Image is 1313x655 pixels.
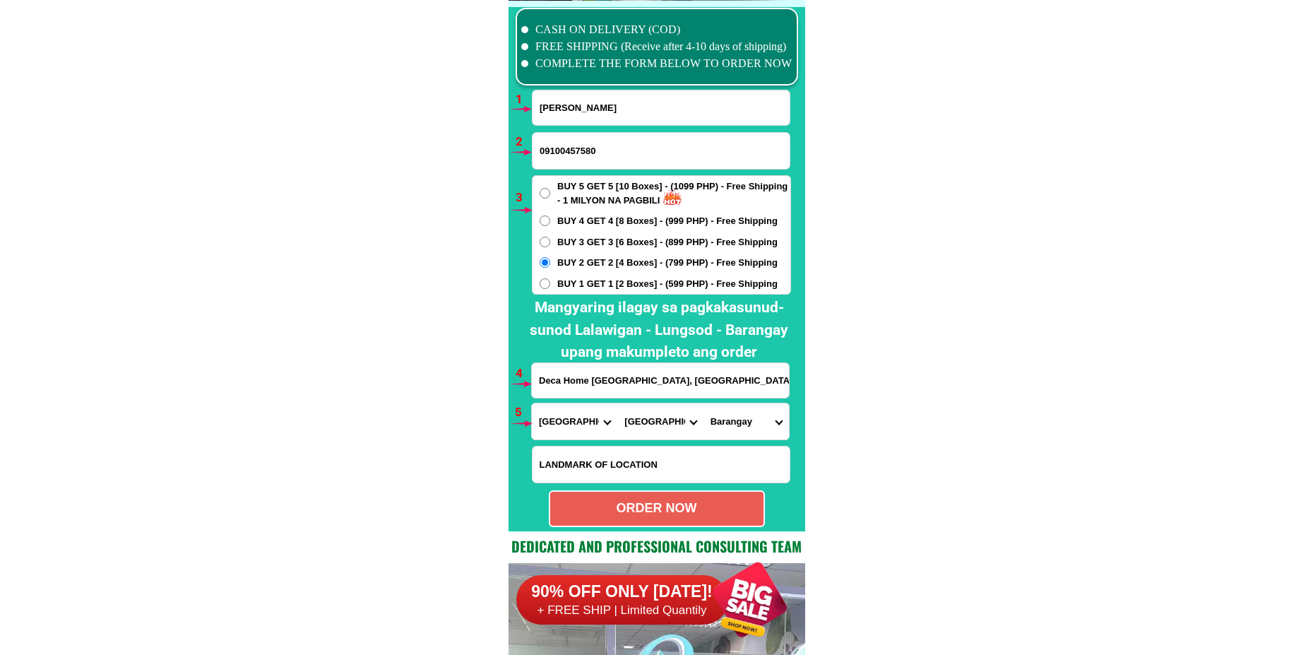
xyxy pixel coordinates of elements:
[516,582,728,603] h6: 90% OFF ONLY [DATE]!
[521,21,792,38] li: CASH ON DELIVERY (COD)
[557,277,778,291] span: BUY 1 GET 1 [2 Boxes] - (599 PHP) - Free Shipping
[516,603,728,618] h6: + FREE SHIP | Limited Quantily
[533,447,790,483] input: Input LANDMARKOFLOCATION
[557,214,778,228] span: BUY 4 GET 4 [8 Boxes] - (999 PHP) - Free Shipping
[540,188,550,199] input: BUY 5 GET 5 [10 Boxes] - (1099 PHP) - Free Shipping - 1 MILYON NA PAGBILI
[533,90,790,125] input: Input full_name
[533,133,790,169] input: Input phone_number
[532,403,617,439] select: Select province
[520,297,798,364] h2: Mangyaring ilagay sa pagkakasunud-sunod Lalawigan - Lungsod - Barangay upang makumpleto ang order
[557,179,790,207] span: BUY 5 GET 5 [10 Boxes] - (1099 PHP) - Free Shipping - 1 MILYON NA PAGBILI
[516,365,532,383] h6: 4
[515,403,531,422] h6: 5
[550,499,764,518] div: ORDER NOW
[516,133,532,151] h6: 2
[557,235,778,249] span: BUY 3 GET 3 [6 Boxes] - (899 PHP) - Free Shipping
[540,278,550,289] input: BUY 1 GET 1 [2 Boxes] - (599 PHP) - Free Shipping
[540,257,550,268] input: BUY 2 GET 2 [4 Boxes] - (799 PHP) - Free Shipping
[521,38,792,55] li: FREE SHIPPING (Receive after 4-10 days of shipping)
[540,237,550,247] input: BUY 3 GET 3 [6 Boxes] - (899 PHP) - Free Shipping
[516,90,532,109] h6: 1
[521,55,792,72] li: COMPLETE THE FORM BELOW TO ORDER NOW
[516,189,532,207] h6: 3
[617,403,703,439] select: Select district
[540,216,550,226] input: BUY 4 GET 4 [8 Boxes] - (999 PHP) - Free Shipping
[557,256,778,270] span: BUY 2 GET 2 [4 Boxes] - (799 PHP) - Free Shipping
[532,363,789,398] input: Input address
[703,403,789,439] select: Select commune
[509,536,805,557] h2: Dedicated and professional consulting team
